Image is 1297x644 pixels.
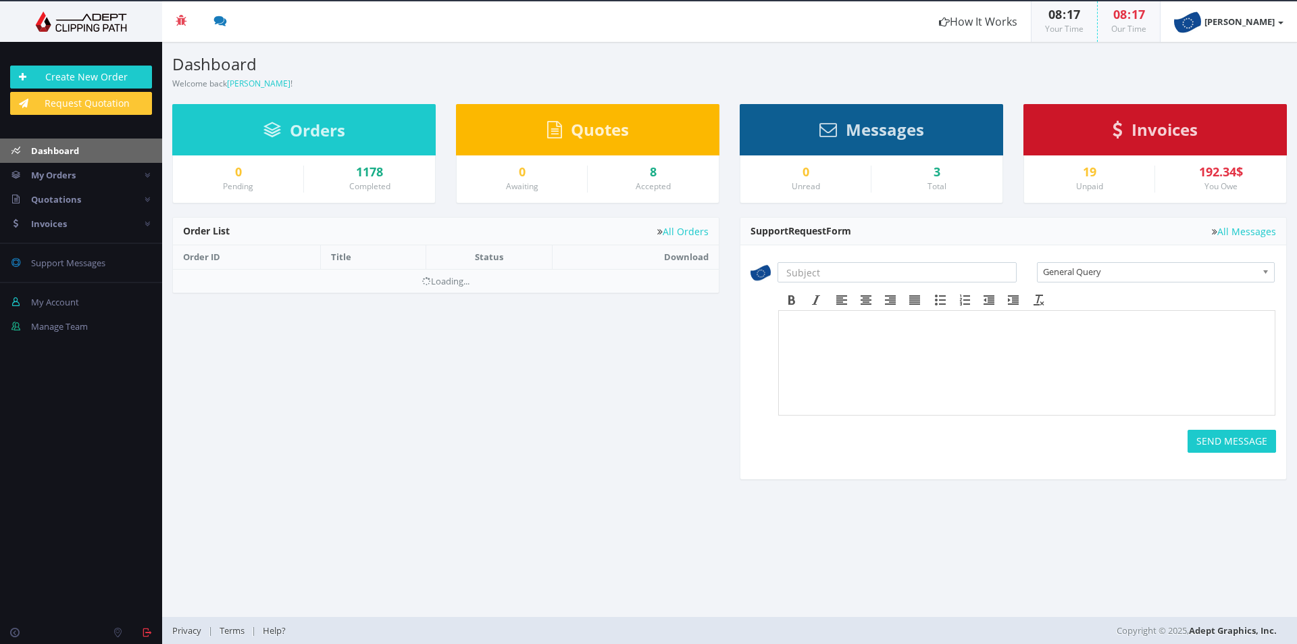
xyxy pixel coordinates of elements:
span: Quotations [31,193,81,205]
img: timthumb.php [1174,8,1201,35]
span: : [1127,6,1131,22]
iframe: Rich Text Area. Press ALT-F9 for menu. Press ALT-F10 for toolbar. Press ALT-0 for help [779,311,1275,415]
input: Subject [778,262,1017,282]
span: My Orders [31,169,76,181]
small: Pending [223,180,253,192]
div: | | [172,617,915,644]
div: Italic [804,291,828,309]
div: Align right [878,291,902,309]
a: [PERSON_NAME] [1161,1,1297,42]
div: Numbered list [952,291,977,309]
small: You Owe [1204,180,1238,192]
img: timthumb.php [751,262,771,282]
small: Awaiting [506,180,538,192]
th: Title [321,245,426,269]
a: Privacy [172,624,208,637]
a: All Messages [1212,226,1276,237]
a: Terms [213,624,251,637]
th: Order ID [173,245,321,269]
a: Invoices [1113,126,1198,139]
a: 0 [751,166,861,179]
span: Manage Team [31,320,88,332]
div: Bullet list [928,291,952,309]
span: Request [788,224,826,237]
small: Your Time [1045,23,1084,34]
a: Adept Graphics, Inc. [1189,624,1277,637]
small: Welcome back ! [172,78,293,89]
span: Invoices [1131,118,1198,141]
div: Bold [780,291,804,309]
a: 19 [1034,166,1144,179]
a: 8 [598,166,709,179]
span: Copyright © 2025, [1117,624,1277,637]
span: 08 [1113,6,1127,22]
span: Dashboard [31,145,79,157]
div: Justify [902,291,927,309]
div: 192.34$ [1165,166,1276,179]
small: Completed [349,180,390,192]
a: 0 [183,166,293,179]
div: Align left [830,291,854,309]
span: 17 [1067,6,1080,22]
span: Orders [290,119,345,141]
img: Adept Graphics [10,11,152,32]
a: How It Works [925,1,1031,42]
small: Our Time [1111,23,1146,34]
span: Support Messages [31,257,105,269]
a: [PERSON_NAME] [227,78,290,89]
a: Create New Order [10,66,152,89]
small: Accepted [636,180,671,192]
a: 1178 [314,166,425,179]
a: All Orders [657,226,709,237]
span: Support Form [751,224,851,237]
div: Decrease indent [977,291,1001,309]
small: Unread [792,180,820,192]
button: SEND MESSAGE [1188,430,1276,453]
a: Request Quotation [10,92,152,115]
a: Messages [819,126,924,139]
td: Loading... [173,269,719,293]
small: Total [927,180,946,192]
div: Clear formatting [1027,291,1051,309]
span: Messages [846,118,924,141]
h3: Dashboard [172,55,719,73]
strong: [PERSON_NAME] [1204,16,1275,28]
th: Download [552,245,719,269]
span: Quotes [571,118,629,141]
span: 08 [1048,6,1062,22]
span: Order List [183,224,230,237]
span: My Account [31,296,79,308]
th: Status [426,245,553,269]
a: Quotes [547,126,629,139]
div: Increase indent [1001,291,1025,309]
span: 17 [1131,6,1145,22]
a: Orders [263,127,345,139]
span: General Query [1043,263,1256,280]
a: Help? [256,624,293,637]
small: Unpaid [1076,180,1103,192]
div: Align center [854,291,878,309]
span: Invoices [31,218,67,230]
div: 3 [882,166,992,179]
a: 0 [467,166,577,179]
span: : [1062,6,1067,22]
